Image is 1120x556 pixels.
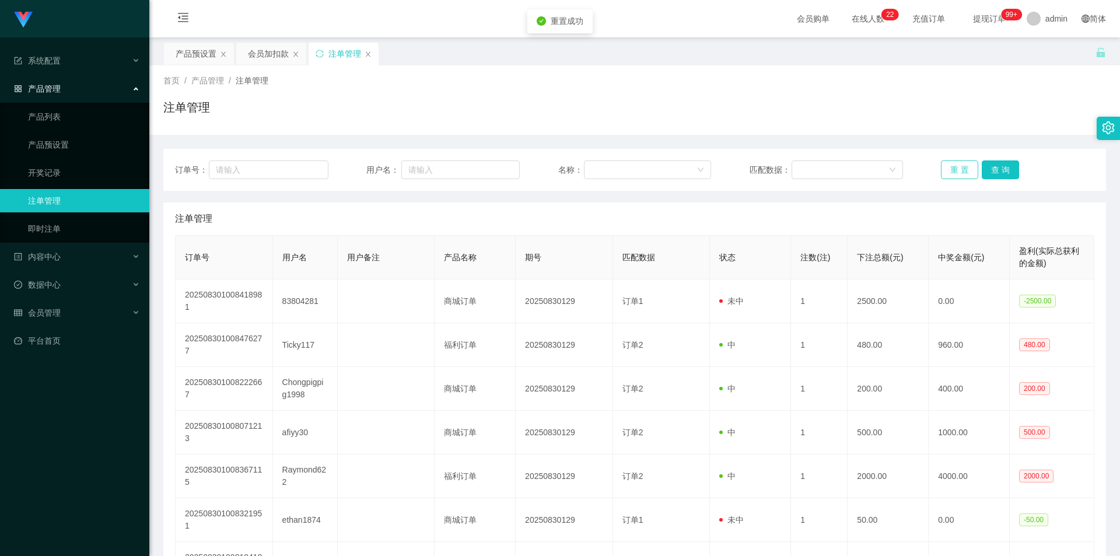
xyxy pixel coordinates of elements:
[938,253,984,262] span: 中奖金额(元)
[176,323,273,367] td: 202508301008476277
[435,498,516,542] td: 商城订单
[622,515,643,524] span: 订单1
[848,411,929,454] td: 500.00
[365,51,372,58] i: 图标: close
[551,16,583,26] span: 重置成功
[848,279,929,323] td: 2500.00
[719,253,736,262] span: 状态
[435,411,516,454] td: 商城订单
[982,160,1019,179] button: 查 询
[1019,295,1056,307] span: -2500.00
[516,454,613,498] td: 20250830129
[273,323,338,367] td: Ticky117
[1019,470,1053,482] span: 2000.00
[14,252,61,261] span: 内容中心
[366,164,401,176] span: 用户名：
[848,454,929,498] td: 2000.00
[889,166,896,174] i: 图标: down
[537,16,546,26] i: icon: check-circle
[14,12,33,28] img: logo.9652507e.png
[622,471,643,481] span: 订单2
[791,454,848,498] td: 1
[791,323,848,367] td: 1
[14,85,22,93] i: 图标: appstore-o
[881,9,898,20] sup: 22
[175,164,209,176] span: 订单号：
[14,84,61,93] span: 产品管理
[929,323,1010,367] td: 960.00
[176,279,273,323] td: 202508301008418981
[209,160,328,179] input: 请输入
[175,212,212,226] span: 注单管理
[890,9,894,20] p: 2
[622,340,643,349] span: 订单2
[848,498,929,542] td: 50.00
[791,367,848,411] td: 1
[273,498,338,542] td: ethan1874
[516,498,613,542] td: 20250830129
[176,454,273,498] td: 202508301008367115
[750,164,792,176] span: 匹配数据：
[719,296,744,306] span: 未中
[14,309,22,317] i: 图标: table
[791,411,848,454] td: 1
[328,43,361,65] div: 注单管理
[14,281,22,289] i: 图标: check-circle-o
[176,498,273,542] td: 202508301008321951
[622,384,643,393] span: 订单2
[14,280,61,289] span: 数据中心
[163,99,210,116] h1: 注单管理
[886,9,890,20] p: 2
[14,253,22,261] i: 图标: profile
[719,515,744,524] span: 未中
[184,76,187,85] span: /
[176,367,273,411] td: 202508301008222667
[163,76,180,85] span: 首页
[848,323,929,367] td: 480.00
[14,57,22,65] i: 图标: form
[444,253,477,262] span: 产品名称
[1019,246,1079,268] span: 盈利(实际总获利的金额)
[857,253,903,262] span: 下注总额(元)
[316,50,324,58] i: 图标: sync
[1095,47,1106,58] i: 图标: unlock
[719,340,736,349] span: 中
[435,454,516,498] td: 福利订单
[1019,513,1048,526] span: -50.00
[229,76,231,85] span: /
[848,367,929,411] td: 200.00
[516,411,613,454] td: 20250830129
[516,323,613,367] td: 20250830129
[347,253,380,262] span: 用户备注
[435,367,516,411] td: 商城订单
[435,323,516,367] td: 福利订单
[163,1,203,38] i: 图标: menu-fold
[558,164,584,176] span: 名称：
[435,279,516,323] td: 商城订单
[929,498,1010,542] td: 0.00
[1019,338,1050,351] span: 480.00
[176,411,273,454] td: 202508301008071213
[719,384,736,393] span: 中
[282,253,307,262] span: 用户名
[941,160,978,179] button: 重 置
[28,189,140,212] a: 注单管理
[516,279,613,323] td: 20250830129
[273,367,338,411] td: Chongpigpig1998
[1001,9,1022,20] sup: 1017
[248,43,289,65] div: 会员加扣款
[846,15,890,23] span: 在线人数
[28,217,140,240] a: 即时注单
[14,329,140,352] a: 图标: dashboard平台首页
[28,133,140,156] a: 产品预设置
[273,454,338,498] td: Raymond622
[14,308,61,317] span: 会员管理
[236,76,268,85] span: 注单管理
[1102,121,1115,134] i: 图标: setting
[1019,426,1050,439] span: 500.00
[1019,382,1050,395] span: 200.00
[929,367,1010,411] td: 400.00
[791,279,848,323] td: 1
[622,253,655,262] span: 匹配数据
[191,76,224,85] span: 产品管理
